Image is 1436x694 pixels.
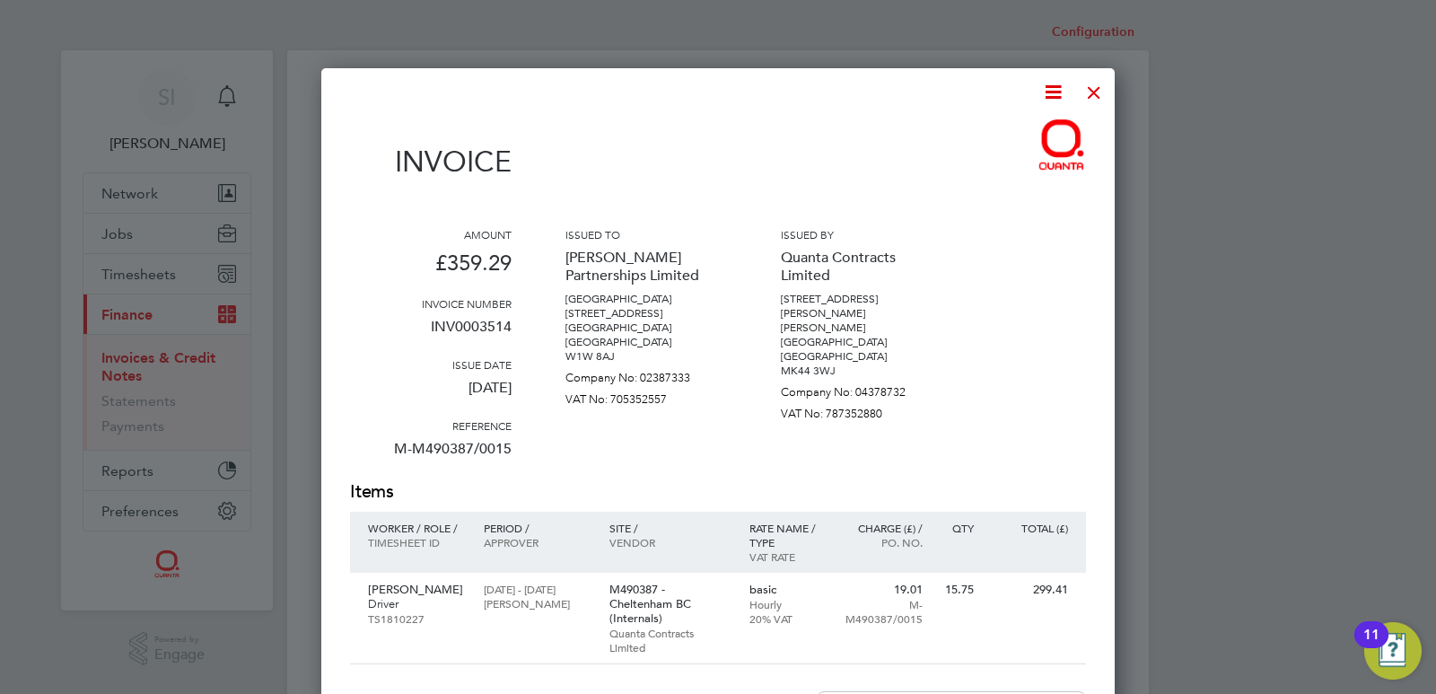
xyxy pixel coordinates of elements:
p: QTY [941,521,974,535]
p: VAT No: 787352880 [781,400,942,421]
button: Open Resource Center, 11 new notifications [1364,622,1422,680]
p: 15.75 [941,583,974,597]
h3: Issue date [350,357,512,372]
p: VAT No: 705352557 [565,385,727,407]
p: Company No: 04378732 [781,378,942,400]
p: Worker / Role / [368,521,466,535]
p: 299.41 [992,583,1068,597]
p: Company No: 02387333 [565,364,727,385]
p: [PERSON_NAME] [484,596,591,611]
p: [PERSON_NAME] [368,583,466,597]
p: [GEOGRAPHIC_DATA] [781,335,942,349]
h3: Amount [350,227,512,242]
h3: Issued to [565,227,727,242]
p: [DATE] [350,372,512,418]
p: [GEOGRAPHIC_DATA] [565,292,727,306]
p: [DATE] - [DATE] [484,582,591,596]
p: M-M490387/0015 [845,597,923,626]
p: M490387 - Cheltenham BC (Internals) [609,583,731,626]
h2: Items [350,479,1086,505]
p: [STREET_ADDRESS][PERSON_NAME][PERSON_NAME] [781,292,942,335]
div: 11 [1363,635,1379,658]
p: [PERSON_NAME] Partnerships Limited [565,242,727,292]
p: Po. No. [845,535,923,549]
h3: Reference [350,418,512,433]
p: Hourly [749,597,827,611]
p: VAT rate [749,549,827,564]
p: Quanta Contracts Limited [781,242,942,292]
h3: Invoice number [350,296,512,311]
p: 20% VAT [749,611,827,626]
p: £359.29 [350,242,512,296]
p: Vendor [609,535,731,549]
p: Site / [609,521,731,535]
p: [GEOGRAPHIC_DATA] [565,321,727,335]
p: [STREET_ADDRESS] [565,306,727,321]
h1: Invoice [350,145,512,179]
p: basic [749,583,827,597]
p: 19.01 [845,583,923,597]
p: Approver [484,535,591,549]
p: Driver [368,597,466,611]
p: Quanta Contracts Limited [609,626,731,654]
h3: Issued by [781,227,942,242]
p: Total (£) [992,521,1068,535]
p: W1W 8AJ [565,349,727,364]
p: INV0003514 [350,311,512,357]
p: Period / [484,521,591,535]
p: Charge (£) / [845,521,923,535]
img: quantacontracts-logo-remittance.png [1037,118,1086,171]
p: MK44 3WJ [781,364,942,378]
p: TS1810227 [368,611,466,626]
p: [GEOGRAPHIC_DATA] [781,349,942,364]
p: Rate name / type [749,521,827,549]
p: M-M490387/0015 [350,433,512,479]
p: [GEOGRAPHIC_DATA] [565,335,727,349]
p: Timesheet ID [368,535,466,549]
